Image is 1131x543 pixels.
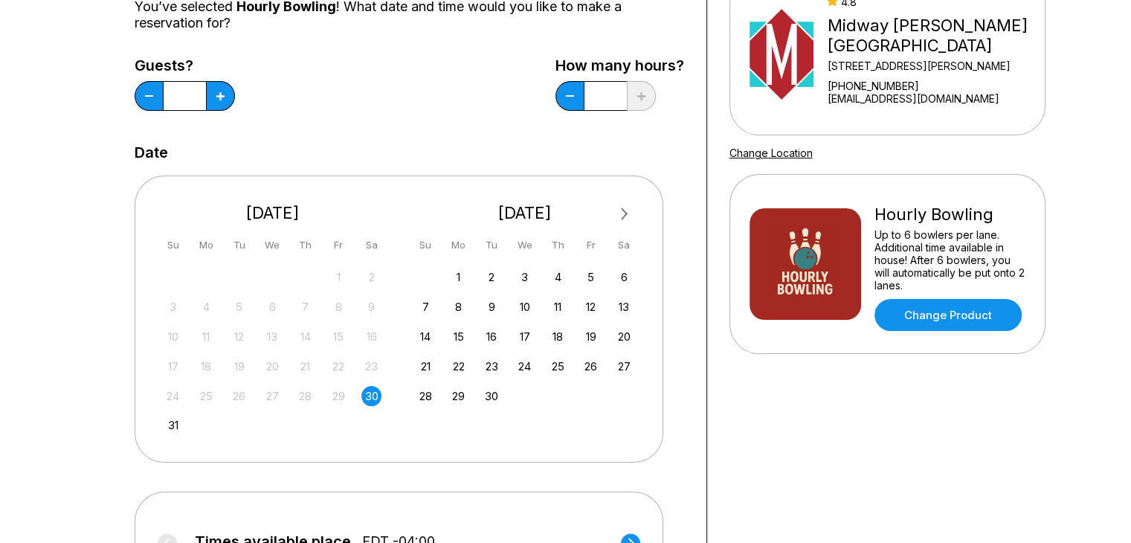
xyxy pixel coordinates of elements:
[163,415,183,435] div: Choose Sunday, August 31st, 2025
[161,266,384,436] div: month 2025-08
[361,297,381,317] div: Not available Saturday, August 9th, 2025
[515,297,535,317] div: Choose Wednesday, September 10th, 2025
[295,297,315,317] div: Not available Thursday, August 7th, 2025
[827,16,1038,56] div: Midway [PERSON_NAME][GEOGRAPHIC_DATA]
[827,92,1038,105] a: [EMAIL_ADDRESS][DOMAIN_NAME]
[416,356,436,376] div: Choose Sunday, September 21st, 2025
[262,235,283,255] div: We
[295,356,315,376] div: Not available Thursday, August 21st, 2025
[448,267,468,287] div: Choose Monday, September 1st, 2025
[158,203,388,223] div: [DATE]
[613,202,637,226] button: Next Month
[196,356,216,376] div: Not available Monday, August 18th, 2025
[329,267,349,287] div: Not available Friday, August 1st, 2025
[614,297,634,317] div: Choose Saturday, September 13th, 2025
[555,57,684,74] label: How many hours?
[135,57,235,74] label: Guests?
[262,297,283,317] div: Not available Wednesday, August 6th, 2025
[614,327,634,347] div: Choose Saturday, September 20th, 2025
[548,297,568,317] div: Choose Thursday, September 11th, 2025
[329,235,349,255] div: Fr
[482,356,502,376] div: Choose Tuesday, September 23rd, 2025
[482,235,502,255] div: Tu
[581,267,601,287] div: Choose Friday, September 5th, 2025
[448,235,468,255] div: Mo
[163,356,183,376] div: Not available Sunday, August 17th, 2025
[750,208,861,320] img: Hourly Bowling
[229,235,249,255] div: Tu
[262,356,283,376] div: Not available Wednesday, August 20th, 2025
[448,297,468,317] div: Choose Monday, September 8th, 2025
[229,297,249,317] div: Not available Tuesday, August 5th, 2025
[361,235,381,255] div: Sa
[874,205,1025,225] div: Hourly Bowling
[416,235,436,255] div: Su
[515,356,535,376] div: Choose Wednesday, September 24th, 2025
[729,147,813,159] a: Change Location
[329,327,349,347] div: Not available Friday, August 15th, 2025
[229,386,249,406] div: Not available Tuesday, August 26th, 2025
[515,327,535,347] div: Choose Wednesday, September 17th, 2025
[548,327,568,347] div: Choose Thursday, September 18th, 2025
[361,356,381,376] div: Not available Saturday, August 23rd, 2025
[295,235,315,255] div: Th
[196,235,216,255] div: Mo
[229,356,249,376] div: Not available Tuesday, August 19th, 2025
[196,386,216,406] div: Not available Monday, August 25th, 2025
[515,235,535,255] div: We
[581,356,601,376] div: Choose Friday, September 26th, 2025
[482,327,502,347] div: Choose Tuesday, September 16th, 2025
[229,327,249,347] div: Not available Tuesday, August 12th, 2025
[581,327,601,347] div: Choose Friday, September 19th, 2025
[614,235,634,255] div: Sa
[482,297,502,317] div: Choose Tuesday, September 9th, 2025
[413,266,637,406] div: month 2025-09
[827,60,1038,72] div: [STREET_ADDRESS][PERSON_NAME]
[614,267,634,287] div: Choose Saturday, September 6th, 2025
[163,235,183,255] div: Su
[448,386,468,406] div: Choose Monday, September 29th, 2025
[361,386,381,406] div: Choose Saturday, August 30th, 2025
[416,327,436,347] div: Choose Sunday, September 14th, 2025
[548,356,568,376] div: Choose Thursday, September 25th, 2025
[196,327,216,347] div: Not available Monday, August 11th, 2025
[548,235,568,255] div: Th
[581,235,601,255] div: Fr
[448,356,468,376] div: Choose Monday, September 22nd, 2025
[874,228,1025,292] div: Up to 6 bowlers per lane. Additional time available in house! After 6 bowlers, you will automatic...
[614,356,634,376] div: Choose Saturday, September 27th, 2025
[416,386,436,406] div: Choose Sunday, September 28th, 2025
[329,356,349,376] div: Not available Friday, August 22nd, 2025
[581,297,601,317] div: Choose Friday, September 12th, 2025
[262,327,283,347] div: Not available Wednesday, August 13th, 2025
[482,267,502,287] div: Choose Tuesday, September 2nd, 2025
[262,386,283,406] div: Not available Wednesday, August 27th, 2025
[295,386,315,406] div: Not available Thursday, August 28th, 2025
[416,297,436,317] div: Choose Sunday, September 7th, 2025
[295,327,315,347] div: Not available Thursday, August 14th, 2025
[410,203,640,223] div: [DATE]
[196,297,216,317] div: Not available Monday, August 4th, 2025
[827,80,1038,92] div: [PHONE_NUMBER]
[329,386,349,406] div: Not available Friday, August 29th, 2025
[548,267,568,287] div: Choose Thursday, September 4th, 2025
[329,297,349,317] div: Not available Friday, August 8th, 2025
[163,327,183,347] div: Not available Sunday, August 10th, 2025
[448,327,468,347] div: Choose Monday, September 15th, 2025
[135,144,168,161] label: Date
[361,267,381,287] div: Not available Saturday, August 2nd, 2025
[482,386,502,406] div: Choose Tuesday, September 30th, 2025
[361,327,381,347] div: Not available Saturday, August 16th, 2025
[515,267,535,287] div: Choose Wednesday, September 3rd, 2025
[163,386,183,406] div: Not available Sunday, August 24th, 2025
[163,297,183,317] div: Not available Sunday, August 3rd, 2025
[874,299,1022,331] a: Change Product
